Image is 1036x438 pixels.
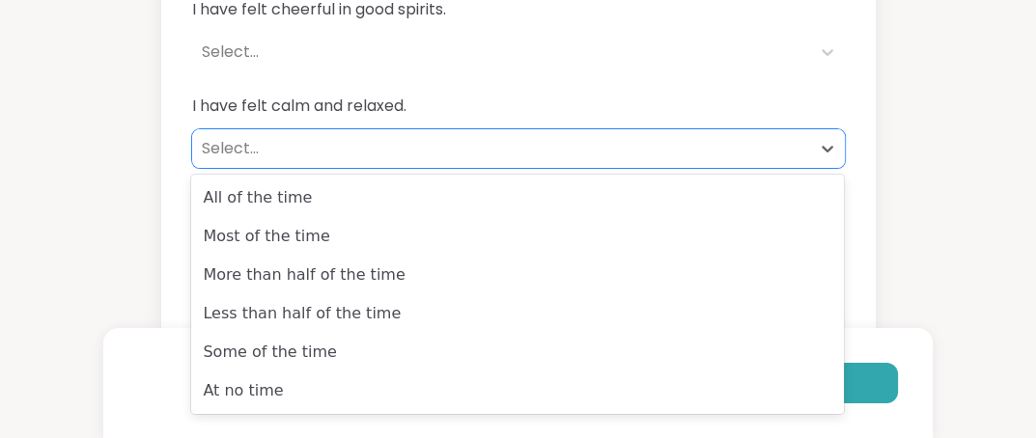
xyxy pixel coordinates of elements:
div: More than half of the time [191,256,844,294]
div: Most of the time [191,217,844,256]
div: Select... [202,137,800,160]
div: All of the time [191,178,844,217]
div: At no time [191,371,844,410]
div: Less than half of the time [191,294,844,333]
div: Some of the time [191,333,844,371]
span: I have felt calm and relaxed. [192,95,845,118]
div: Select... [202,41,800,64]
